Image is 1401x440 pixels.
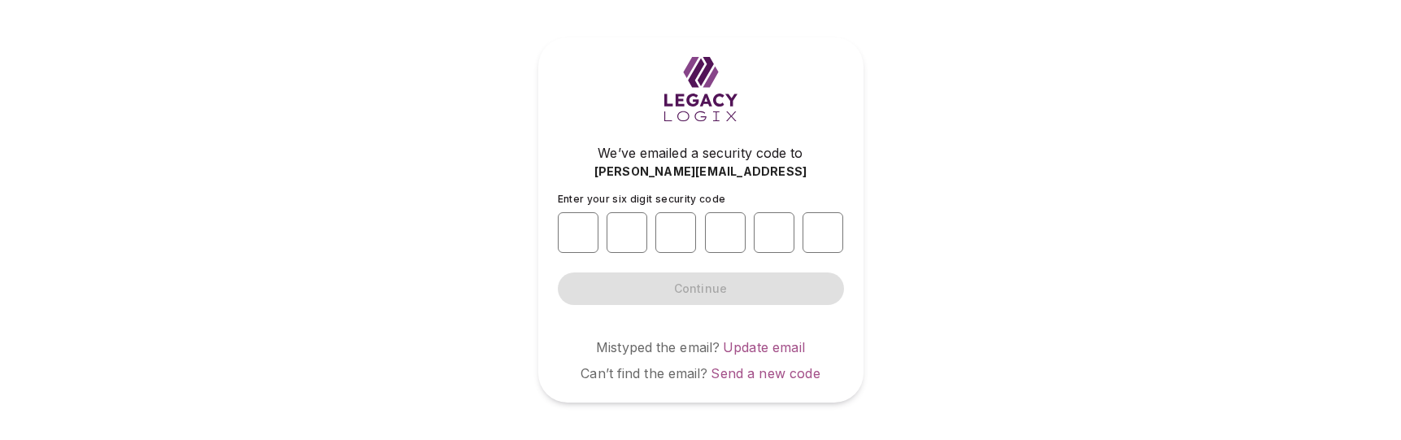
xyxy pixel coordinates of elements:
[581,365,707,381] span: Can’t find the email?
[596,339,720,355] span: Mistyped the email?
[598,143,803,163] span: We’ve emailed a security code to
[723,339,805,355] a: Update email
[594,163,807,180] span: [PERSON_NAME][EMAIL_ADDRESS]
[711,365,820,381] a: Send a new code
[558,193,726,205] span: Enter your six digit security code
